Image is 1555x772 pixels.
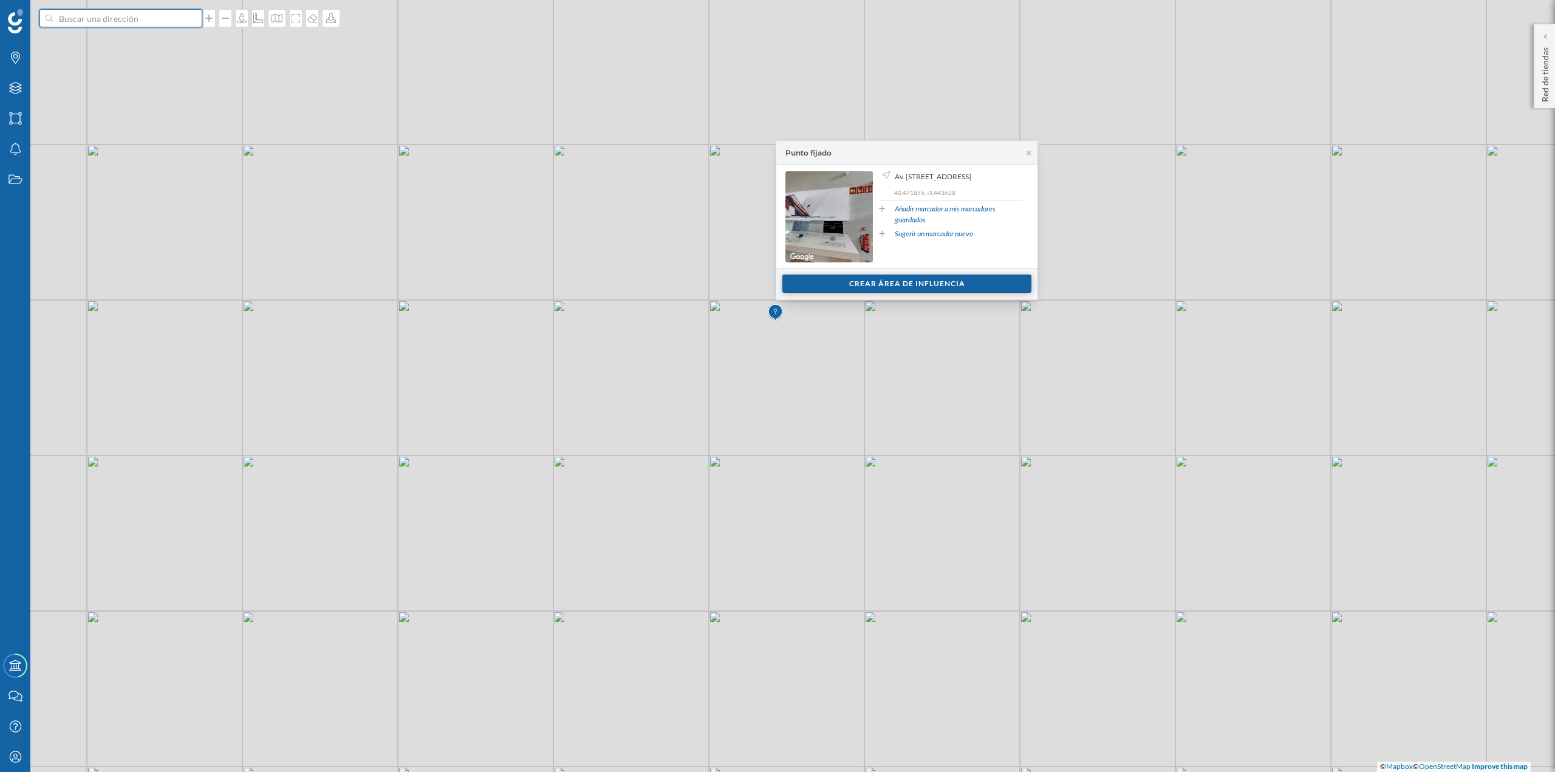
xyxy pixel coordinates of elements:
[1419,762,1471,771] a: OpenStreetMap
[768,301,783,325] img: Marker
[1472,762,1528,771] a: Improve this map
[1386,762,1413,771] a: Mapbox
[895,203,1022,225] a: Añadir marcador a mis marcadores guardados
[785,148,832,159] div: Punto fijado
[785,171,873,262] img: streetview
[8,9,23,33] img: Geoblink Logo
[1539,43,1551,102] p: Red de tiendas
[895,228,973,239] a: Sugerir un marcador nuevo
[894,188,1022,197] p: 40,471855, -3,443628
[895,171,971,182] span: Av. [STREET_ADDRESS]
[24,9,67,19] span: Soporte
[1377,762,1531,772] div: © ©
